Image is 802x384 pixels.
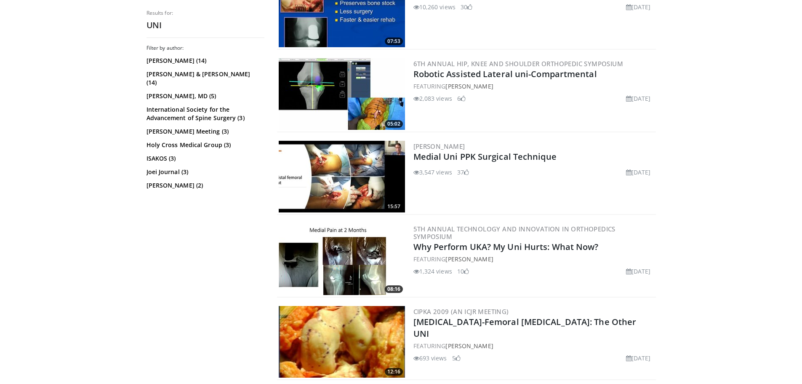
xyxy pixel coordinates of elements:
[147,154,262,163] a: ISAKOS (3)
[147,56,262,65] a: [PERSON_NAME] (14)
[147,105,262,122] a: International Society for the Advancement of Spine Surgery (3)
[413,225,615,241] a: 5th Annual Technology and Innovation in Orthopedics Symposium
[413,316,637,339] a: [MEDICAL_DATA]-Femoral [MEDICAL_DATA]: The Other UNI
[279,58,405,130] img: 44b6489f-214f-4cb6-badf-66423d7cdc0c.300x170_q85_crop-smart_upscale.jpg
[279,306,405,378] a: 12:16
[413,142,465,150] a: [PERSON_NAME]
[385,368,403,376] span: 12:16
[147,127,262,136] a: [PERSON_NAME] Meeting (3)
[385,38,403,45] span: 07:53
[279,306,405,378] img: cush_3.png.300x170_q85_crop-smart_upscale.jpg
[279,141,405,212] img: 80405c95-6aea-4cda-9869-70f6c93ce453.300x170_q85_crop-smart_upscale.jpg
[413,354,447,363] li: 693 views
[413,68,597,80] a: Robotic Assisted Lateral uni-Compartmental
[413,59,623,68] a: 6th Annual Hip, Knee and Shoulder Orthopedic Symposium
[147,92,262,100] a: [PERSON_NAME], MD (5)
[279,141,405,212] a: 15:57
[279,58,405,130] a: 05:02
[147,20,264,31] h2: UNI
[147,70,262,87] a: [PERSON_NAME] & [PERSON_NAME] (14)
[413,341,654,350] div: FEATURING
[413,3,456,11] li: 10,260 views
[279,223,405,295] a: 08:16
[385,120,403,128] span: 05:02
[626,267,651,276] li: [DATE]
[413,255,654,263] div: FEATURING
[413,307,509,316] a: CIPKA 2009 (an ICJR Meeting)
[147,10,264,16] p: Results for:
[413,241,599,252] a: Why Perform UKA? My Uni Hurts: What Now?
[147,181,262,190] a: [PERSON_NAME] (2)
[457,94,466,103] li: 6
[626,3,651,11] li: [DATE]
[385,285,403,293] span: 08:16
[147,45,264,51] h3: Filter by author:
[385,203,403,210] span: 15:57
[457,267,469,276] li: 10
[413,82,654,91] div: FEATURING
[457,168,469,177] li: 37
[413,151,557,162] a: Medial Uni PPK Surgical Technique
[461,3,472,11] li: 30
[445,82,493,90] a: [PERSON_NAME]
[626,94,651,103] li: [DATE]
[452,354,461,363] li: 5
[279,223,405,295] img: 3734a2cf-89e2-41bc-bec7-566c5b9248d6.300x170_q85_crop-smart_upscale.jpg
[626,168,651,177] li: [DATE]
[147,168,262,176] a: Joei Journal (3)
[445,255,493,263] a: [PERSON_NAME]
[147,141,262,149] a: Holy Cross Medical Group (3)
[413,168,452,177] li: 3,547 views
[626,354,651,363] li: [DATE]
[413,267,452,276] li: 1,324 views
[413,94,452,103] li: 2,083 views
[445,342,493,350] a: [PERSON_NAME]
